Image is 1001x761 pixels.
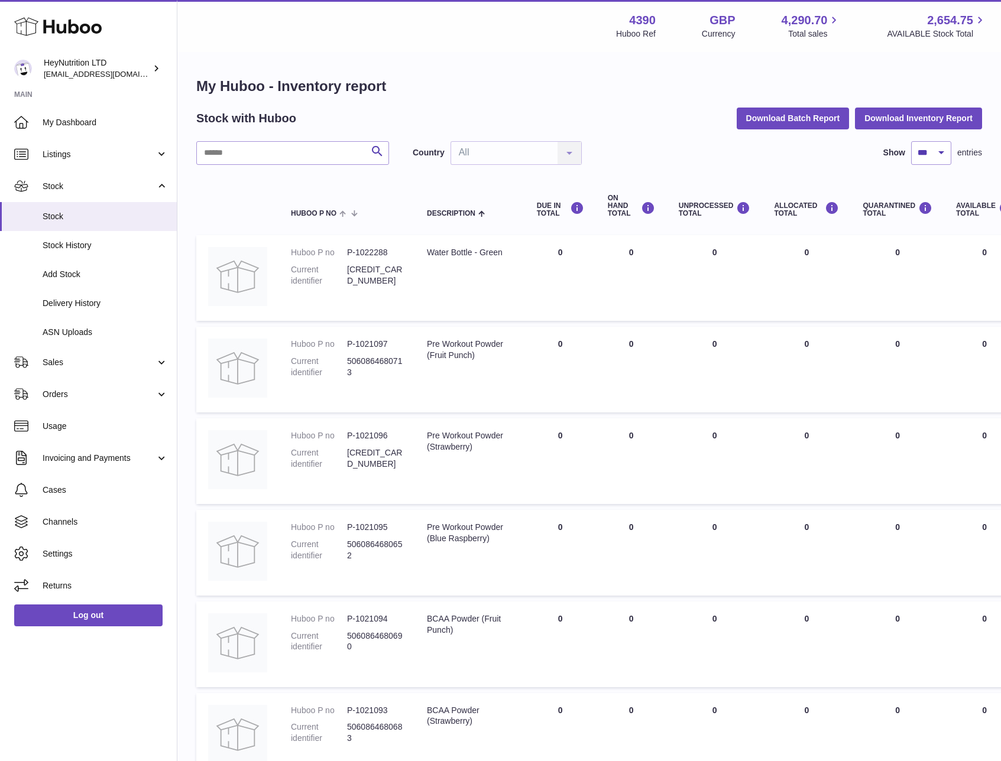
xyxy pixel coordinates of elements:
[208,430,267,489] img: product image
[43,357,156,368] span: Sales
[762,601,851,687] td: 0
[537,201,584,217] div: DUE IN TOTAL
[44,69,174,79] span: [EMAIL_ADDRESS][DOMAIN_NAME]
[895,614,900,623] span: 0
[667,327,763,412] td: 0
[525,327,596,412] td: 0
[347,339,403,350] dd: P-1021097
[427,210,475,217] span: Description
[883,147,905,158] label: Show
[927,12,973,28] span: 2,654.75
[347,447,403,470] dd: [CREDIT_CARD_NUMBER]
[427,705,513,727] div: BCAA Powder (Strawberry)
[347,539,403,561] dd: 5060864680652
[679,201,751,217] div: UNPROCESSED Total
[347,630,403,653] dd: 5060864680690
[863,201,932,217] div: QUARANTINED Total
[895,705,900,715] span: 0
[525,510,596,596] td: 0
[43,149,156,160] span: Listings
[895,248,900,257] span: 0
[596,601,667,687] td: 0
[596,510,667,596] td: 0
[788,28,841,40] span: Total sales
[525,235,596,321] td: 0
[347,721,403,744] dd: 5060864680683
[43,516,168,528] span: Channels
[782,12,841,40] a: 4,290.70 Total sales
[14,604,163,626] a: Log out
[427,247,513,258] div: Water Bottle - Green
[413,147,445,158] label: Country
[596,235,667,321] td: 0
[291,539,347,561] dt: Current identifier
[291,430,347,441] dt: Huboo P no
[43,211,168,222] span: Stock
[762,418,851,504] td: 0
[43,117,168,128] span: My Dashboard
[347,430,403,441] dd: P-1021096
[887,12,987,40] a: 2,654.75 AVAILABLE Stock Total
[347,613,403,625] dd: P-1021094
[616,28,656,40] div: Huboo Ref
[208,522,267,581] img: product image
[895,339,900,349] span: 0
[43,484,168,496] span: Cases
[895,522,900,532] span: 0
[629,12,656,28] strong: 4390
[43,548,168,560] span: Settings
[291,356,347,378] dt: Current identifier
[737,108,850,129] button: Download Batch Report
[667,235,763,321] td: 0
[667,418,763,504] td: 0
[347,705,403,716] dd: P-1021093
[43,298,168,309] span: Delivery History
[596,418,667,504] td: 0
[291,705,347,716] dt: Huboo P no
[208,613,267,672] img: product image
[44,57,150,80] div: HeyNutrition LTD
[291,522,347,533] dt: Huboo P no
[710,12,735,28] strong: GBP
[957,147,982,158] span: entries
[196,77,982,96] h1: My Huboo - Inventory report
[43,269,168,280] span: Add Stock
[291,613,347,625] dt: Huboo P no
[347,522,403,533] dd: P-1021095
[208,247,267,306] img: product image
[525,601,596,687] td: 0
[525,418,596,504] td: 0
[347,264,403,287] dd: [CREDIT_CARD_NUMBER]
[608,194,655,218] div: ON HAND Total
[291,630,347,653] dt: Current identifier
[774,201,839,217] div: ALLOCATED Total
[43,389,156,400] span: Orders
[291,264,347,287] dt: Current identifier
[667,510,763,596] td: 0
[43,421,168,432] span: Usage
[427,613,513,636] div: BCAA Powder (Fruit Punch)
[43,181,156,192] span: Stock
[291,447,347,470] dt: Current identifier
[895,431,900,440] span: 0
[347,356,403,378] dd: 5060864680713
[702,28,736,40] div: Currency
[782,12,828,28] span: 4,290.70
[855,108,982,129] button: Download Inventory Report
[291,210,336,217] span: Huboo P no
[291,339,347,350] dt: Huboo P no
[762,327,851,412] td: 0
[43,240,168,251] span: Stock History
[43,327,168,338] span: ASN Uploads
[427,430,513,453] div: Pre Workout Powder (Strawberry)
[762,510,851,596] td: 0
[291,721,347,744] dt: Current identifier
[887,28,987,40] span: AVAILABLE Stock Total
[208,339,267,398] img: product image
[291,247,347,258] dt: Huboo P no
[347,247,403,258] dd: P-1022288
[596,327,667,412] td: 0
[427,522,513,544] div: Pre Workout Powder (Blue Raspberry)
[427,339,513,361] div: Pre Workout Powder (Fruit Punch)
[667,601,763,687] td: 0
